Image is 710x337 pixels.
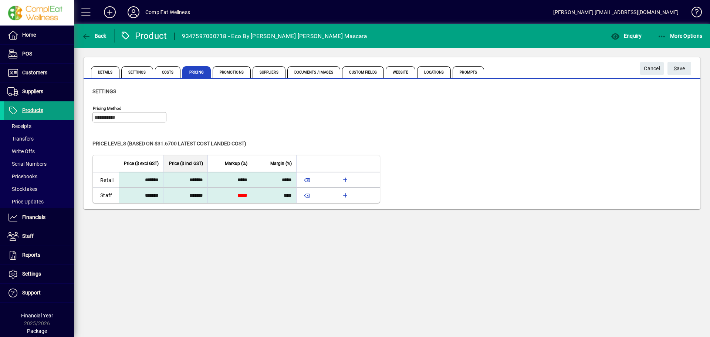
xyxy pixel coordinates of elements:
[91,66,119,78] span: Details
[4,145,74,158] a: Write Offs
[7,186,37,192] span: Stocktakes
[22,271,41,277] span: Settings
[145,6,190,18] div: ComplEat Wellness
[7,123,31,129] span: Receipts
[4,195,74,208] a: Price Updates
[4,158,74,170] a: Serial Numbers
[93,106,122,111] mat-label: Pricing method
[225,159,247,168] span: Markup (%)
[453,66,484,78] span: Prompts
[22,252,40,258] span: Reports
[4,132,74,145] a: Transfers
[92,88,116,94] span: Settings
[122,6,145,19] button: Profile
[124,159,159,168] span: Price ($ excl GST)
[82,33,106,39] span: Back
[553,6,679,18] div: [PERSON_NAME] [EMAIL_ADDRESS][DOMAIN_NAME]
[182,30,367,42] div: 9347597000718 - Eco By [PERSON_NAME] [PERSON_NAME] Mascara
[657,33,703,39] span: More Options
[386,66,416,78] span: Website
[656,29,704,43] button: More Options
[417,66,451,78] span: Locations
[7,148,35,154] span: Write Offs
[7,136,34,142] span: Transfers
[93,172,119,188] td: Retail
[611,33,642,39] span: Enquiry
[4,227,74,246] a: Staff
[21,313,53,319] span: Financial Year
[22,51,32,57] span: POS
[92,141,246,146] span: Price levels (based on $31.6700 Latest cost landed cost)
[4,120,74,132] a: Receipts
[609,29,643,43] button: Enquiry
[182,66,211,78] span: Pricing
[121,66,153,78] span: Settings
[640,62,664,75] button: Cancel
[22,214,45,220] span: Financials
[213,66,251,78] span: Promotions
[169,159,203,168] span: Price ($ incl GST)
[27,328,47,334] span: Package
[4,170,74,183] a: Pricebooks
[4,265,74,283] a: Settings
[7,199,44,205] span: Price Updates
[93,188,119,203] td: Staff
[74,29,115,43] app-page-header-button: Back
[4,183,74,195] a: Stocktakes
[4,246,74,264] a: Reports
[98,6,122,19] button: Add
[7,161,47,167] span: Serial Numbers
[4,208,74,227] a: Financials
[22,88,43,94] span: Suppliers
[686,1,701,26] a: Knowledge Base
[4,64,74,82] a: Customers
[4,45,74,63] a: POS
[253,66,285,78] span: Suppliers
[22,107,43,113] span: Products
[22,290,41,296] span: Support
[674,65,677,71] span: S
[287,66,341,78] span: Documents / Images
[7,173,37,179] span: Pricebooks
[22,32,36,38] span: Home
[342,66,383,78] span: Custom Fields
[4,284,74,302] a: Support
[270,159,292,168] span: Margin (%)
[155,66,181,78] span: Costs
[120,30,167,42] div: Product
[667,62,691,75] button: Save
[22,70,47,75] span: Customers
[22,233,34,239] span: Staff
[644,63,660,75] span: Cancel
[4,82,74,101] a: Suppliers
[80,29,108,43] button: Back
[674,63,685,75] span: ave
[4,26,74,44] a: Home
